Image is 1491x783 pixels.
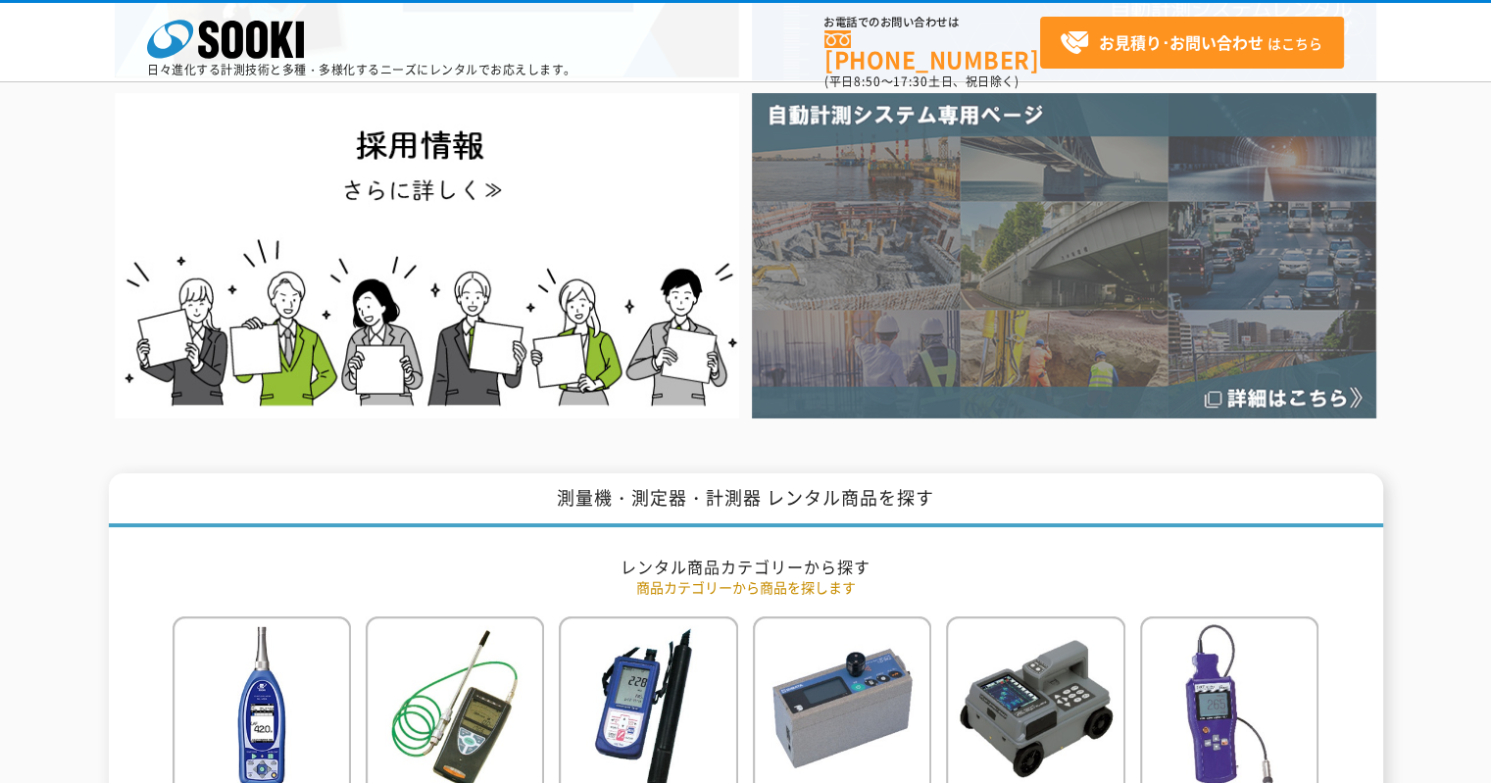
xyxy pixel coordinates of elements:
p: 日々進化する計測技術と多種・多様化するニーズにレンタルでお応えします。 [147,64,576,75]
img: SOOKI recruit [115,93,739,417]
span: はこちら [1060,28,1322,58]
span: 8:50 [854,73,881,90]
a: [PHONE_NUMBER] [824,30,1040,71]
span: お電話でのお問い合わせは [824,17,1040,28]
a: お見積り･お問い合わせはこちら [1040,17,1344,69]
p: 商品カテゴリーから商品を探します [173,577,1319,598]
strong: お見積り･お問い合わせ [1099,30,1264,54]
span: (平日 ～ 土日、祝日除く) [824,73,1019,90]
span: 17:30 [893,73,928,90]
img: 自動計測システム専用ページ [752,93,1376,417]
h2: レンタル商品カテゴリーから探す [173,557,1319,577]
h1: 測量機・測定器・計測器 レンタル商品を探す [109,473,1383,527]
